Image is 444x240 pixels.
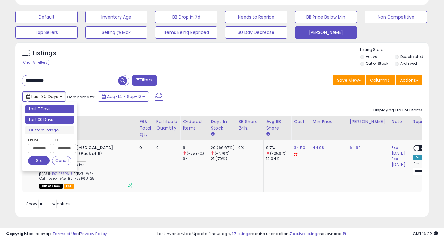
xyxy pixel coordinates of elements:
[155,11,217,23] button: BB Drop in 7d
[231,231,250,237] a: 47 listings
[266,145,291,151] div: 9.7%
[26,201,71,207] span: Show: entries
[52,171,72,176] a: B01IF55P6U
[360,47,429,53] p: Listing States:
[38,118,134,125] div: Title
[400,54,423,59] label: Deactivated
[157,231,438,237] div: Last InventoryLab Update: 1 hour ago, require user action, not synced.
[22,60,49,65] div: Clear All Filters
[295,26,357,39] button: [PERSON_NAME]
[392,118,408,125] div: Note
[183,156,208,162] div: 64
[139,118,151,138] div: FBA Total Qty
[6,231,29,237] strong: Copyright
[22,91,66,102] button: Last 30 Days
[45,145,120,158] b: Calmoseptine [MEDICAL_DATA] Ointment Tube, (Pack of 6)
[238,118,261,131] div: BB Share 24h.
[156,118,178,131] div: Fulfillable Quantity
[25,105,74,113] li: Last 7 Days
[266,156,291,162] div: 13.04%
[266,131,270,137] small: Avg BB Share.
[53,231,79,237] a: Terms of Use
[80,231,107,237] a: Privacy Policy
[15,26,78,39] button: Top Sellers
[211,118,233,131] div: Days In Stock
[366,61,388,66] label: Out of Stock
[31,93,58,100] span: Last 30 Days
[15,11,78,23] button: Default
[33,49,56,58] h5: Listings
[333,75,365,85] button: Save View
[295,11,357,23] button: BB Price Below Min
[107,93,141,100] span: Aug-14 - Sep-12
[413,118,439,125] div: Repricing
[98,91,149,102] button: Aug-14 - Sep-12
[25,126,74,134] li: Custom Range
[294,145,305,151] a: 34.50
[392,145,405,168] a: Exp [DATE] Exp [DATE]
[28,156,50,165] button: Set
[215,151,230,156] small: (-4.76%)
[39,171,97,180] span: | SKU: WS-Calmosep_34.5_B01IF55P6U_25_
[350,118,386,125] div: [PERSON_NAME]
[365,11,427,23] button: Non Competitive
[366,75,395,85] button: Columns
[85,11,148,23] button: Inventory Age
[225,11,287,23] button: Needs to Reprice
[211,156,236,162] div: 21 (70%)
[28,137,50,143] label: From
[52,156,71,165] button: Cancel
[39,184,63,189] span: All listings that are currently out of stock and unavailable for purchase on Amazon
[238,145,259,151] div: 0%
[64,184,74,189] span: FBA
[313,145,324,151] a: 44.98
[400,61,417,66] label: Archived
[183,118,205,131] div: Ordered Items
[266,118,289,131] div: Avg BB Share
[413,155,437,160] div: Amazon AI *
[39,145,132,188] div: ASIN:
[350,145,361,151] a: 64.99
[53,137,71,143] label: To
[413,231,438,237] span: 2025-10-13 16:22 GMT
[270,151,287,156] small: (-25.61%)
[155,26,217,39] button: Items Being Repriced
[370,77,389,83] span: Columns
[183,145,208,151] div: 9
[211,131,214,137] small: Days In Stock.
[366,54,377,59] label: Active
[413,161,437,175] div: Preset:
[313,118,344,125] div: Min Price
[396,75,422,85] button: Actions
[211,145,236,151] div: 20 (66.67%)
[419,146,429,151] span: OFF
[294,118,307,125] div: Cost
[373,107,422,113] div: Displaying 1 to 1 of 1 items
[132,75,156,86] button: Filters
[139,145,149,151] div: 0
[187,151,204,156] small: (-85.94%)
[225,26,287,39] button: 30 Day Decrease
[290,231,319,237] a: 7 active listings
[67,94,95,100] span: Compared to:
[25,116,74,124] li: Last 30 Days
[156,145,175,151] div: 0
[6,231,107,237] div: seller snap | |
[85,26,148,39] button: Selling @ Max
